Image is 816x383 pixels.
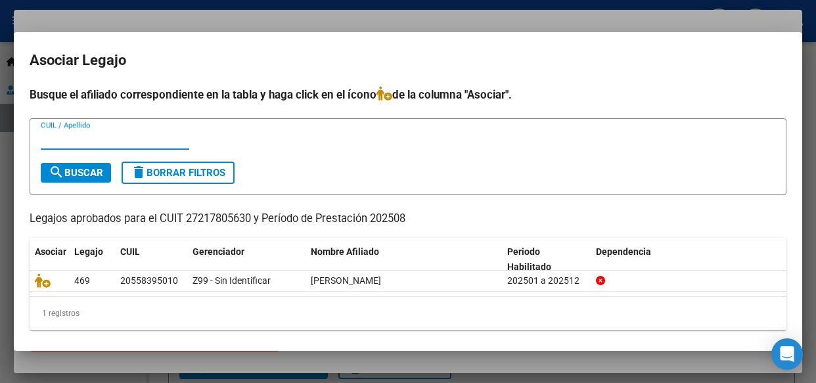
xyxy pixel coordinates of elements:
[306,238,502,281] datatable-header-cell: Nombre Afiliado
[507,246,551,272] span: Periodo Habilitado
[193,246,244,257] span: Gerenciador
[120,273,178,288] div: 20558395010
[74,246,103,257] span: Legajo
[131,167,225,179] span: Borrar Filtros
[131,164,147,180] mat-icon: delete
[49,164,64,180] mat-icon: search
[507,273,585,288] div: 202501 a 202512
[771,338,803,370] div: Open Intercom Messenger
[41,163,111,183] button: Buscar
[193,275,271,286] span: Z99 - Sin Identificar
[122,162,235,184] button: Borrar Filtros
[30,211,786,227] p: Legajos aprobados para el CUIT 27217805630 y Período de Prestación 202508
[311,246,379,257] span: Nombre Afiliado
[49,167,103,179] span: Buscar
[74,275,90,286] span: 469
[187,238,306,281] datatable-header-cell: Gerenciador
[30,297,786,330] div: 1 registros
[596,246,651,257] span: Dependencia
[120,246,140,257] span: CUIL
[69,238,115,281] datatable-header-cell: Legajo
[115,238,187,281] datatable-header-cell: CUIL
[30,86,786,103] h4: Busque el afiliado correspondiente en la tabla y haga click en el ícono de la columna "Asociar".
[30,238,69,281] datatable-header-cell: Asociar
[502,238,591,281] datatable-header-cell: Periodo Habilitado
[591,238,787,281] datatable-header-cell: Dependencia
[30,48,786,73] h2: Asociar Legajo
[311,275,381,286] span: JUAREZ BAUTISTA
[35,246,66,257] span: Asociar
